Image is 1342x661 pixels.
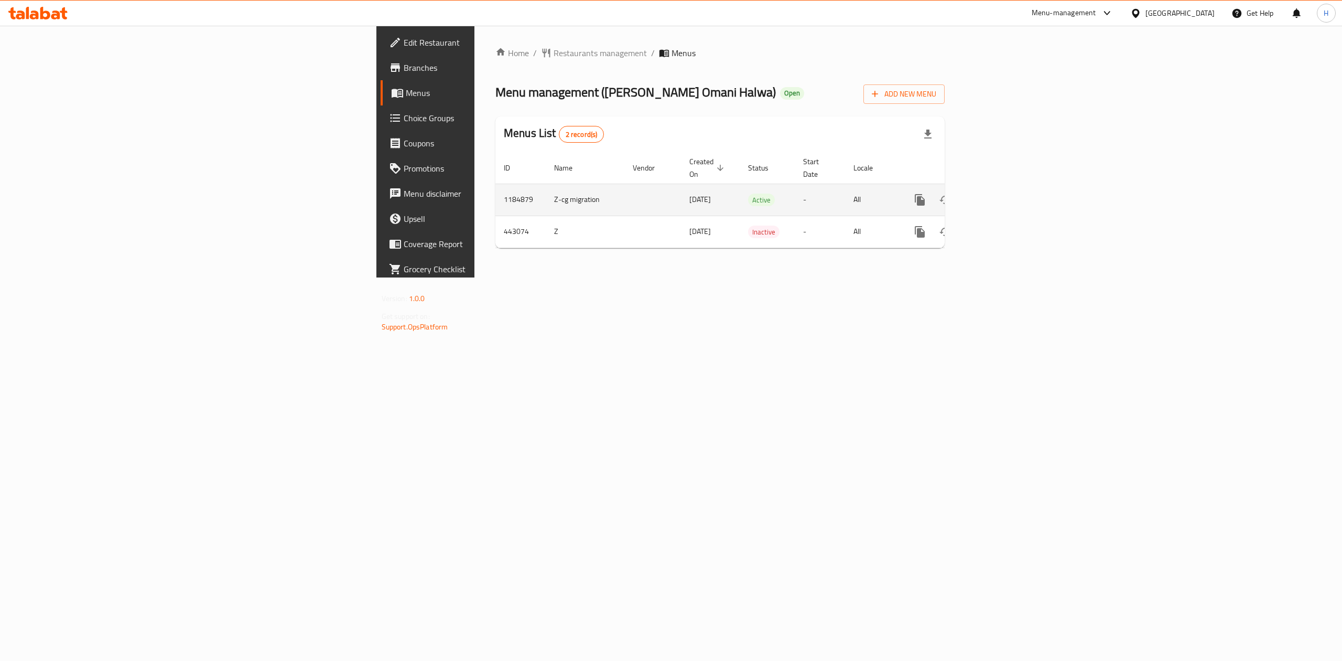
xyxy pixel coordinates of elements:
[748,226,780,238] span: Inactive
[863,84,945,104] button: Add New Menu
[872,88,936,101] span: Add New Menu
[748,194,775,206] span: Active
[689,193,711,206] span: [DATE]
[404,36,592,49] span: Edit Restaurant
[382,310,430,323] span: Get support on:
[907,187,933,212] button: more
[845,184,899,216] td: All
[404,112,592,124] span: Choice Groups
[404,238,592,250] span: Coverage Report
[406,87,592,99] span: Menus
[409,292,425,305] span: 1.0.0
[853,162,886,174] span: Locale
[933,187,958,212] button: Change Status
[748,194,775,206] div: Active
[504,125,604,143] h2: Menus List
[780,89,804,98] span: Open
[404,187,592,200] span: Menu disclaimer
[404,61,592,74] span: Branches
[795,216,845,248] td: -
[907,219,933,244] button: more
[748,162,782,174] span: Status
[795,184,845,216] td: -
[845,216,899,248] td: All
[382,292,407,305] span: Version:
[504,162,524,174] span: ID
[1145,7,1215,19] div: [GEOGRAPHIC_DATA]
[554,162,586,174] span: Name
[381,30,601,55] a: Edit Restaurant
[381,80,601,105] a: Menus
[404,162,592,175] span: Promotions
[404,212,592,225] span: Upsell
[689,225,711,238] span: [DATE]
[933,219,958,244] button: Change Status
[633,162,668,174] span: Vendor
[689,155,727,180] span: Created On
[559,126,604,143] div: Total records count
[381,105,601,131] a: Choice Groups
[404,263,592,275] span: Grocery Checklist
[495,47,945,59] nav: breadcrumb
[748,226,780,238] div: Inactive
[381,206,601,231] a: Upsell
[382,320,448,334] a: Support.OpsPlatform
[404,137,592,150] span: Coupons
[381,181,601,206] a: Menu disclaimer
[803,155,832,180] span: Start Date
[1032,7,1096,19] div: Menu-management
[559,130,604,140] span: 2 record(s)
[915,122,940,147] div: Export file
[1324,7,1328,19] span: H
[651,47,655,59] li: /
[381,257,601,282] a: Grocery Checklist
[495,152,1016,248] table: enhanced table
[381,156,601,181] a: Promotions
[381,55,601,80] a: Branches
[780,87,804,100] div: Open
[381,231,601,257] a: Coverage Report
[495,80,776,104] span: Menu management ( [PERSON_NAME] Omani Halwa )
[672,47,696,59] span: Menus
[381,131,601,156] a: Coupons
[899,152,1016,184] th: Actions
